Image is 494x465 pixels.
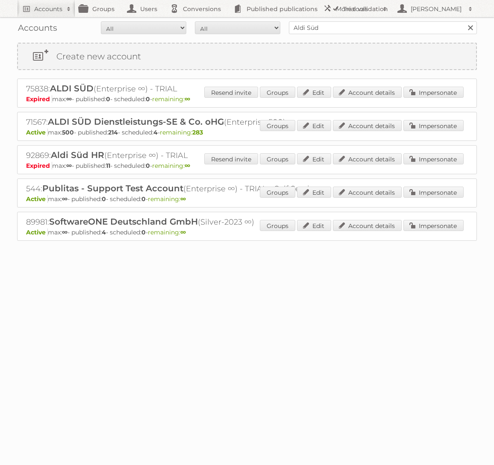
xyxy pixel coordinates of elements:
[297,120,331,131] a: Edit
[66,162,72,170] strong: ∞
[146,162,150,170] strong: 0
[204,153,258,164] a: Resend invite
[26,129,48,136] span: Active
[26,216,325,228] h2: 89981: (Silver-2023 ∞)
[333,187,402,198] a: Account details
[108,129,118,136] strong: 214
[403,187,464,198] a: Impersonate
[26,117,325,128] h2: 71567: (Enterprise 500)
[152,95,190,103] span: remaining:
[26,228,48,236] span: Active
[153,129,158,136] strong: 4
[204,87,258,98] a: Resend invite
[49,216,198,227] span: SoftwareONE Deutschland GmbH
[48,117,224,127] span: ALDI SÜD Dienstleistungs-SE & Co. oHG
[297,220,331,231] a: Edit
[66,95,72,103] strong: ∞
[62,228,68,236] strong: ∞
[333,153,402,164] a: Account details
[185,162,190,170] strong: ∞
[333,120,402,131] a: Account details
[403,153,464,164] a: Impersonate
[26,195,48,203] span: Active
[336,5,379,13] h2: More tools
[146,95,150,103] strong: 0
[260,120,295,131] a: Groups
[42,183,183,193] span: Publitas - Support Test Account
[148,228,186,236] span: remaining:
[260,220,295,231] a: Groups
[180,195,186,203] strong: ∞
[50,83,94,94] span: ALDI SÜD
[34,5,62,13] h2: Accounts
[141,228,146,236] strong: 0
[51,150,104,160] span: Aldi Süd HR
[180,228,186,236] strong: ∞
[106,162,110,170] strong: 11
[18,44,476,69] a: Create new account
[102,195,106,203] strong: 0
[26,150,325,161] h2: 92869: (Enterprise ∞) - TRIAL
[152,162,190,170] span: remaining:
[26,83,325,94] h2: 75838: (Enterprise ∞) - TRIAL
[185,95,190,103] strong: ∞
[297,153,331,164] a: Edit
[102,228,106,236] strong: 4
[26,95,468,103] p: max: - published: - scheduled: -
[26,162,468,170] p: max: - published: - scheduled: -
[409,5,464,13] h2: [PERSON_NAME]
[62,195,68,203] strong: ∞
[141,195,146,203] strong: 0
[160,129,203,136] span: remaining:
[26,129,468,136] p: max: - published: - scheduled: -
[192,129,203,136] strong: 283
[333,87,402,98] a: Account details
[106,95,110,103] strong: 0
[26,95,52,103] span: Expired
[403,220,464,231] a: Impersonate
[260,87,295,98] a: Groups
[260,187,295,198] a: Groups
[403,120,464,131] a: Impersonate
[333,220,402,231] a: Account details
[403,87,464,98] a: Impersonate
[148,195,186,203] span: remaining:
[62,129,74,136] strong: 500
[260,153,295,164] a: Groups
[26,183,325,194] h2: 544: (Enterprise ∞) - TRIAL - Self Service
[297,187,331,198] a: Edit
[26,162,52,170] span: Expired
[26,195,468,203] p: max: - published: - scheduled: -
[26,228,468,236] p: max: - published: - scheduled: -
[297,87,331,98] a: Edit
